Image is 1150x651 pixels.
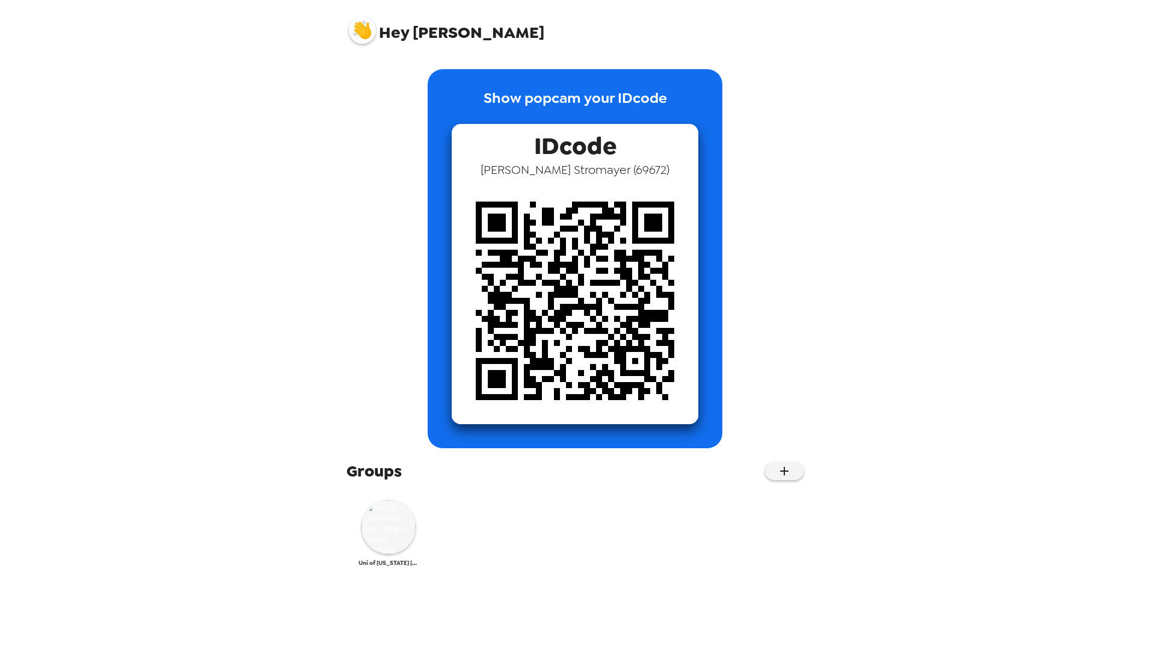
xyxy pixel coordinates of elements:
[379,22,409,43] span: Hey
[349,11,544,41] span: [PERSON_NAME]
[452,177,698,424] img: qr code
[346,460,402,482] span: Groups
[481,162,669,177] span: [PERSON_NAME] Stromayer ( 69672 )
[358,559,419,567] span: Uni of [US_STATE] [GEOGRAPHIC_DATA] - Career Services
[361,500,416,554] img: Uni of California San Diego - Career Services
[484,87,667,124] p: Show popcam your IDcode
[534,124,617,162] span: IDcode
[349,17,376,44] img: profile pic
